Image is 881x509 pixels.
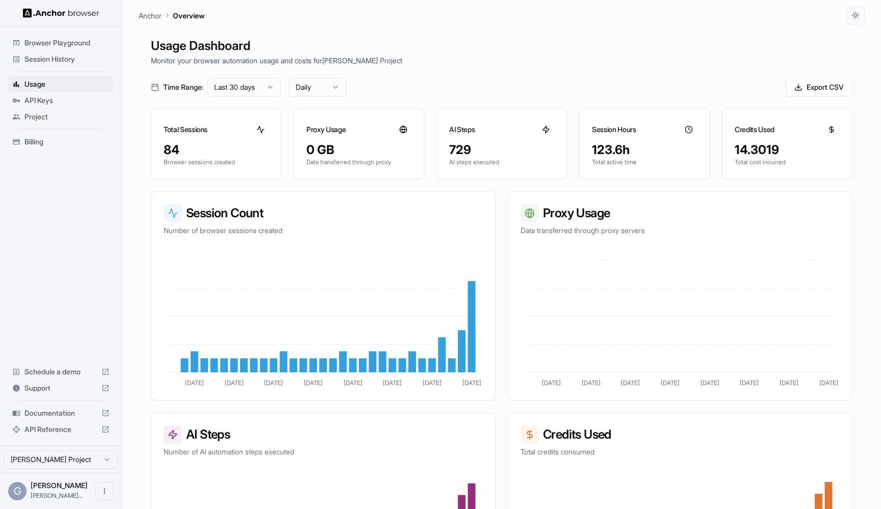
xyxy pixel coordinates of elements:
[621,379,640,387] tspan: [DATE]
[163,82,203,92] span: Time Range:
[8,482,27,500] div: G
[185,379,204,387] tspan: [DATE]
[8,92,114,109] div: API Keys
[449,142,554,158] div: 729
[8,51,114,67] div: Session History
[701,379,719,387] tspan: [DATE]
[740,379,759,387] tspan: [DATE]
[8,405,114,421] div: Documentation
[592,124,636,135] h3: Session Hours
[164,158,269,166] p: Browser sessions created
[423,379,442,387] tspan: [DATE]
[786,78,852,96] button: Export CSV
[8,35,114,51] div: Browser Playground
[521,204,840,222] h3: Proxy Usage
[449,158,554,166] p: AI steps executed
[24,367,97,377] span: Schedule a demo
[819,379,838,387] tspan: [DATE]
[735,142,840,158] div: 14.3019
[661,379,680,387] tspan: [DATE]
[383,379,402,387] tspan: [DATE]
[306,142,411,158] div: 0 GB
[542,379,561,387] tspan: [DATE]
[24,95,110,106] span: API Keys
[24,112,110,122] span: Project
[24,79,110,89] span: Usage
[8,421,114,438] div: API Reference
[24,54,110,64] span: Session History
[521,447,840,457] p: Total credits consumed
[151,37,852,55] h1: Usage Dashboard
[592,158,697,166] p: Total active time
[24,424,97,435] span: API Reference
[31,481,88,490] span: Greg Miller
[8,364,114,380] div: Schedule a demo
[95,482,114,500] button: Open menu
[24,38,110,48] span: Browser Playground
[521,425,840,444] h3: Credits Used
[735,124,774,135] h3: Credits Used
[164,447,483,457] p: Number of AI automation steps executed
[164,425,483,444] h3: AI Steps
[306,124,346,135] h3: Proxy Usage
[225,379,244,387] tspan: [DATE]
[592,142,697,158] div: 123.6h
[521,225,840,236] p: Data transferred through proxy servers
[8,380,114,396] div: Support
[582,379,601,387] tspan: [DATE]
[306,158,411,166] p: Data transferred through proxy
[8,109,114,125] div: Project
[31,492,83,499] span: greg@intrinsic-labs.ai
[780,379,798,387] tspan: [DATE]
[164,225,483,236] p: Number of browser sessions created
[173,10,204,21] p: Overview
[8,134,114,150] div: Billing
[139,10,162,21] p: Anchor
[24,408,97,418] span: Documentation
[24,383,97,393] span: Support
[24,137,110,147] span: Billing
[462,379,481,387] tspan: [DATE]
[23,8,99,18] img: Anchor Logo
[164,124,208,135] h3: Total Sessions
[139,10,204,21] nav: breadcrumb
[164,142,269,158] div: 84
[264,379,283,387] tspan: [DATE]
[449,124,475,135] h3: AI Steps
[735,158,840,166] p: Total cost incurred
[151,55,852,66] p: Monitor your browser automation usage and costs for [PERSON_NAME] Project
[8,76,114,92] div: Usage
[164,204,483,222] h3: Session Count
[344,379,362,387] tspan: [DATE]
[304,379,323,387] tspan: [DATE]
